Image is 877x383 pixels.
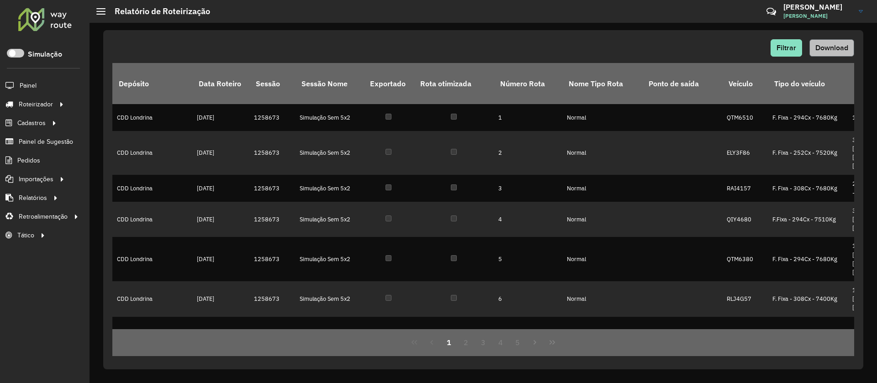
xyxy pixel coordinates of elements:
td: Simulação Sem 5x2 [295,175,364,201]
td: F. Fixa - 252Cx - 7520Kg [768,131,848,175]
td: [DATE] [192,131,249,175]
td: ELY3F86 [722,131,768,175]
td: [DATE] [192,237,249,281]
span: Cadastros [17,118,46,128]
td: RLJ4I07 [722,317,768,370]
td: QTM6510 [722,104,768,131]
td: [DATE] [192,104,249,131]
td: 1258673 [249,175,295,201]
td: [DATE] [192,281,249,317]
td: 1 [494,104,562,131]
button: Last Page [544,334,561,351]
td: CDD Londrina [112,202,192,237]
td: RAI4157 [722,175,768,201]
td: CDD Londrina [112,175,192,201]
th: Veículo [722,63,768,104]
th: Sessão Nome [295,63,364,104]
td: CDD Londrina [112,281,192,317]
th: Data Roteiro [192,63,249,104]
span: Pedidos [17,156,40,165]
td: 1258673 [249,281,295,317]
td: F. Fixa - 308Cx - 7680Kg [768,175,848,201]
td: QIY4680 [722,202,768,237]
button: 4 [492,334,509,351]
td: Normal [562,104,642,131]
td: [DATE] [192,317,249,370]
td: Normal [562,131,642,175]
td: Simulação Sem 5x2 [295,104,364,131]
button: 1 [440,334,458,351]
td: CDD Londrina [112,131,192,175]
td: [DATE] [192,175,249,201]
td: Normal [562,281,642,317]
span: Tático [17,231,34,240]
td: 5 [494,237,562,281]
td: Simulação Sem 5x2 [295,131,364,175]
td: 1258673 [249,237,295,281]
td: F. Fixa - 294Cx - 7680Kg [768,104,848,131]
span: [PERSON_NAME] [783,12,852,20]
span: Painel [20,81,37,90]
span: Download [815,44,848,52]
td: 3 [494,175,562,201]
th: Nome Tipo Rota [562,63,642,104]
a: Contato Rápido [761,2,781,21]
td: CDD Londrina [112,104,192,131]
td: F. Fixa - 308Cx - 7400Kg [768,281,848,317]
button: 5 [509,334,527,351]
span: Roteirizador [19,100,53,109]
button: Next Page [526,334,544,351]
td: Simulação Sem 5x2 [295,202,364,237]
td: QTM6380 [722,237,768,281]
td: 1258673 [249,317,295,370]
td: Normal [562,237,642,281]
td: CDD Londrina [112,317,192,370]
button: Filtrar [771,39,802,57]
span: Retroalimentação [19,212,68,221]
td: Simulação Sem 5x2 [295,237,364,281]
td: 1258673 [249,104,295,131]
th: Rota otimizada [414,63,494,104]
th: Depósito [112,63,192,104]
th: Sessão [249,63,295,104]
td: 1258673 [249,202,295,237]
button: 2 [457,334,475,351]
td: Normal [562,202,642,237]
button: 3 [475,334,492,351]
label: Simulação [28,49,62,60]
td: 7 [494,317,562,370]
td: 4 [494,202,562,237]
th: Número Rota [494,63,562,104]
td: Simulação Sem 5x2 [295,281,364,317]
th: Exportado [364,63,414,104]
td: 1258673 [249,131,295,175]
td: F.Fixa - 294Cx - 7510Kg [768,202,848,237]
td: 6 [494,281,562,317]
button: Download [809,39,854,57]
td: F. Fixa - 294Cx - 7680Kg [768,237,848,281]
td: Normal [562,175,642,201]
td: CDD Londrina [112,237,192,281]
td: F. Fixa - 308Cx - 7510Kg [768,317,848,370]
td: 2 [494,131,562,175]
th: Ponto de saída [642,63,722,104]
h3: [PERSON_NAME] [783,3,852,11]
td: Normal [562,317,642,370]
span: Importações [19,174,53,184]
span: Painel de Sugestão [19,137,73,147]
th: Tipo do veículo [768,63,848,104]
span: Filtrar [777,44,796,52]
td: Simulação Sem 5x2 [295,317,364,370]
h2: Relatório de Roteirização [106,6,210,16]
td: [DATE] [192,202,249,237]
span: Relatórios [19,193,47,203]
td: RLJ4G57 [722,281,768,317]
